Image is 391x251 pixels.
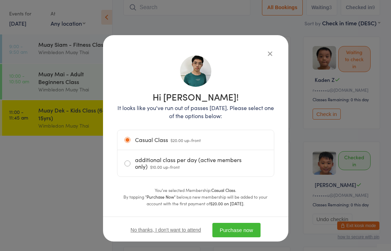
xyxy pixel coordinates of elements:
[117,187,274,193] div: You’ve selected Membership: .
[212,223,261,237] button: Purchase now
[117,92,274,101] h1: Hi [PERSON_NAME]!
[171,137,201,143] span: $20.00 up-front
[124,150,267,176] label: additional class per day (active members only)
[124,130,267,150] label: Casual Class
[210,200,243,206] strong: $20.00 on [DATE]
[150,164,180,170] span: $10.00 up-front
[117,193,274,207] div: By tapping " " below,
[147,194,268,206] span: a new membership will be added to your account with the first payment of .
[147,194,174,200] strong: Purchase Now
[179,55,212,88] img: image1723278232.png
[117,104,274,120] p: It looks like you've run out of passes [DATE]. Please select one of the options below:
[130,227,201,233] button: No thanks, I don't want to attend
[211,187,235,193] strong: Casual Class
